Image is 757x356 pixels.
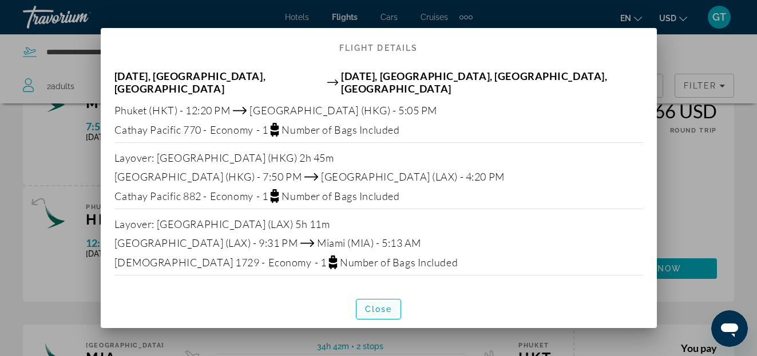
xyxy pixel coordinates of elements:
span: Number of Bags Included [340,256,458,269]
span: Number of Bags Included [282,123,399,136]
span: Economy [268,256,312,269]
button: Close [356,299,402,319]
span: Phuket (HKT) - 12:20 PM [114,104,231,117]
span: [GEOGRAPHIC_DATA] (LAX) - 4:20 PM [321,170,505,183]
span: Economy [210,190,253,202]
span: [DATE], [GEOGRAPHIC_DATA], [GEOGRAPHIC_DATA] [114,70,324,95]
span: Layover [114,218,152,230]
h2: Flight Details [101,28,657,58]
span: - 1 [315,256,327,269]
span: Miami (MIA) - 5:13 AM [317,237,421,249]
span: - 1 [256,190,268,202]
span: Close [365,305,393,314]
span: [GEOGRAPHIC_DATA] (HKG) - 7:50 PM [114,170,302,183]
div: : [GEOGRAPHIC_DATA] (LAX) 5h 11m [114,218,643,230]
span: - 1 [256,123,268,136]
iframe: Button to launch messaging window [711,310,748,347]
span: [GEOGRAPHIC_DATA] (LAX) - 9:31 PM [114,237,298,249]
div: : [GEOGRAPHIC_DATA] (HKG) 2h 45m [114,151,643,164]
div: [DEMOGRAPHIC_DATA] 1729 - [114,255,643,269]
span: [GEOGRAPHIC_DATA] (HKG) - 5:05 PM [249,104,437,117]
span: Economy [210,123,253,136]
div: Cathay Pacific 882 - [114,189,643,203]
span: Number of Bags Included [282,190,399,202]
div: Cathay Pacific 770 - [114,123,643,137]
span: [DATE], [GEOGRAPHIC_DATA], [GEOGRAPHIC_DATA], [GEOGRAPHIC_DATA] [341,70,643,95]
span: Layover [114,151,152,164]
